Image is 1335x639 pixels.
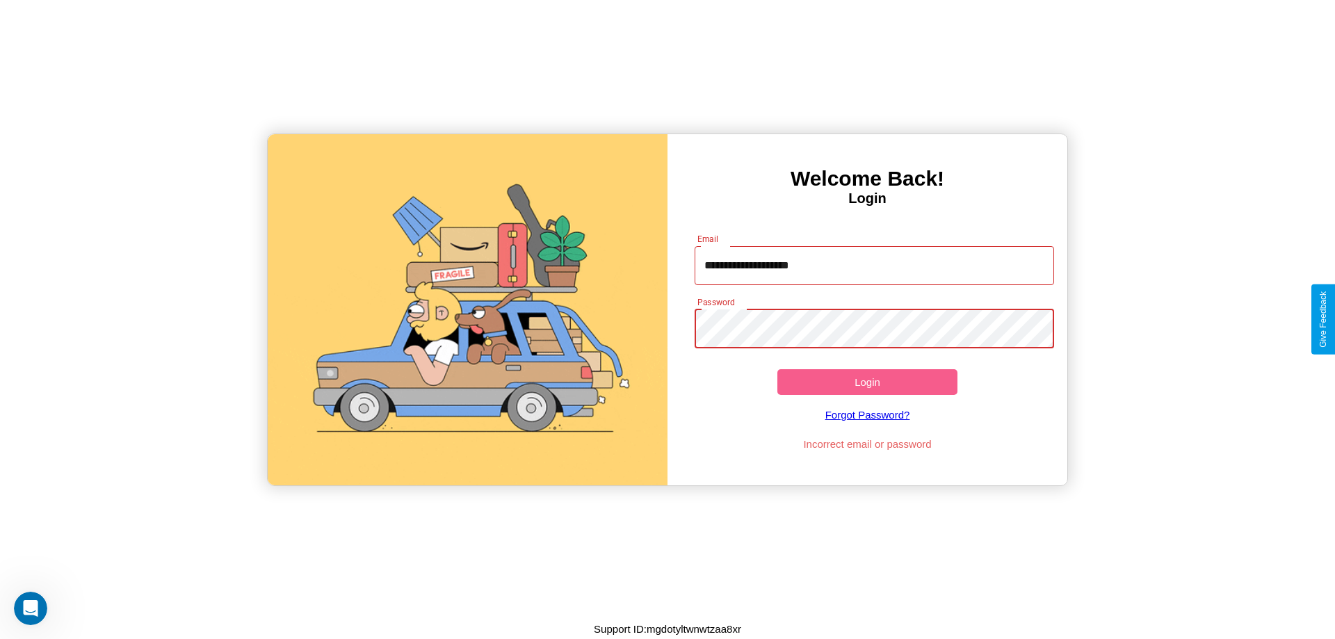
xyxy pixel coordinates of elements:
p: Support ID: mgdotyltwnwtzaa8xr [594,620,741,638]
img: gif [268,134,667,485]
a: Forgot Password? [688,395,1048,435]
p: Incorrect email or password [688,435,1048,453]
h3: Welcome Back! [667,167,1067,191]
h4: Login [667,191,1067,207]
label: Email [697,233,719,245]
label: Password [697,296,734,308]
button: Login [777,369,957,395]
div: Give Feedback [1318,291,1328,348]
iframe: Intercom live chat [14,592,47,625]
